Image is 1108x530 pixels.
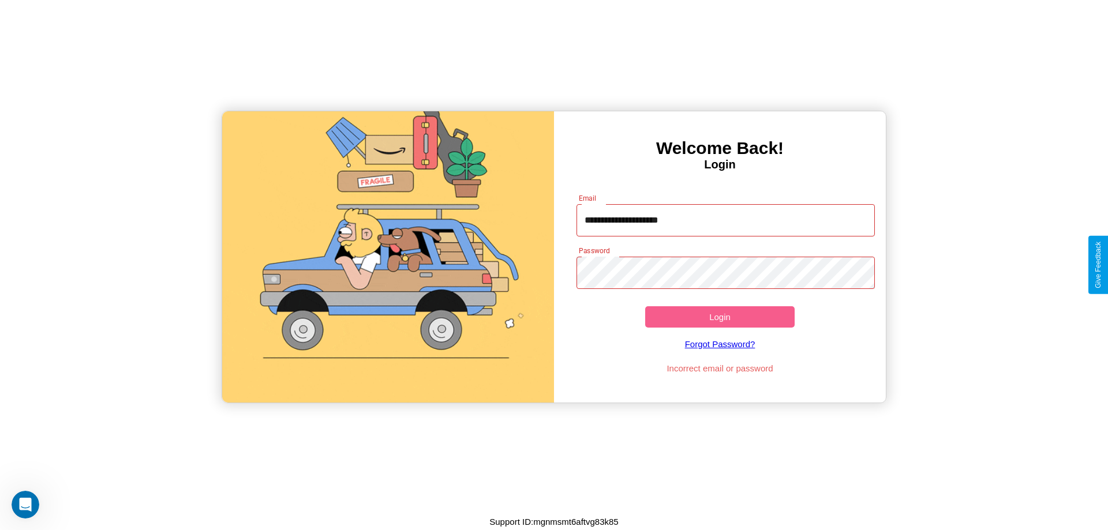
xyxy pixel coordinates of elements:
h4: Login [554,158,886,171]
a: Forgot Password? [571,328,870,360]
p: Support ID: mgnmsmt6aftvg83k85 [489,514,618,529]
button: Login [645,306,795,328]
iframe: Intercom live chat [12,491,39,518]
label: Password [579,246,609,255]
p: Incorrect email or password [571,360,870,376]
label: Email [579,193,597,203]
h3: Welcome Back! [554,138,886,158]
img: gif [222,111,554,403]
div: Give Feedback [1094,242,1102,288]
